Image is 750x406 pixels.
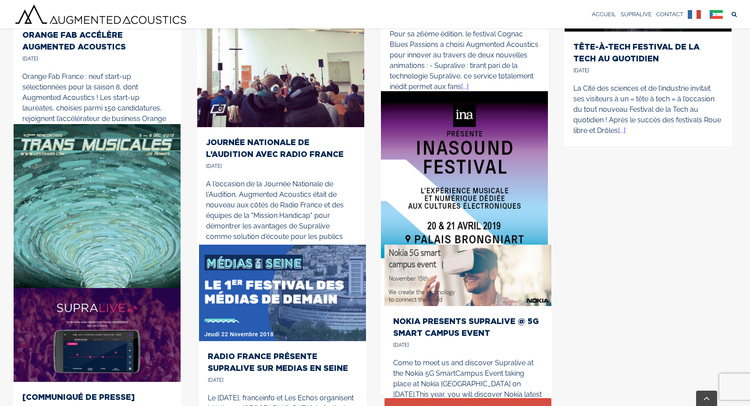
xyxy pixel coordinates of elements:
img: Nokia-Supralive-SmartCampus [384,245,551,306]
span: [DATE] [208,377,224,383]
img: Augmented Acoustics Logo [13,3,188,26]
img: Visuel-Supralive 5G [14,288,181,382]
a: NOKIA PRESENTS SUPRALIVE @ 5G SMART CAMPUS EVENT [393,317,539,337]
span: [DATE] [22,56,38,62]
a: RADIO FRANCE PRÉSENTE SUPRALIVE SUR MEDIAS EN SEINE [208,352,348,372]
img: Media en Seine 2 [199,245,366,341]
img: Trans musicales Rennes 2018 [14,124,181,374]
span: ACCUEIL [592,11,616,17]
span: [DATE] [573,68,589,74]
span: SUPRALIVE [621,11,652,17]
img: Festival Inasound 2019 [381,91,548,258]
p: A l'occasion de la Journée Nationale de l'Audition, Augmented Acoustics était de nouveau aux côté... [206,179,355,253]
span: [DATE] [206,163,222,169]
span: [DATE] [393,342,409,348]
a: ORANGE FAB ACCÉLÈRE AUGMENTED ACOUSTICS [22,30,126,51]
a: TÊTE-À-TECH FESTIVAL DE LA TECH AU QUOTIDIEN [573,42,700,63]
a: JOURNÉE NATIONALE DE L’AUDITION AVEC RADIO FRANCE [206,138,344,158]
span: CONTACT [656,11,683,17]
a: [...] [618,126,626,135]
p: La Cité des sciences et de l’industrie invitait ses visiteurs à un « tête à tech » à l’occasion d... [573,83,723,136]
p: Pour sa 26ème édition, le festival Cognac Blues Passions a choisi Augmented Acoustics pour innove... [390,29,539,92]
p: Orange Fab France : neuf start-up sélectionnées pour la saison 8, dont Augmented Acoustics ! Les ... [22,71,172,145]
